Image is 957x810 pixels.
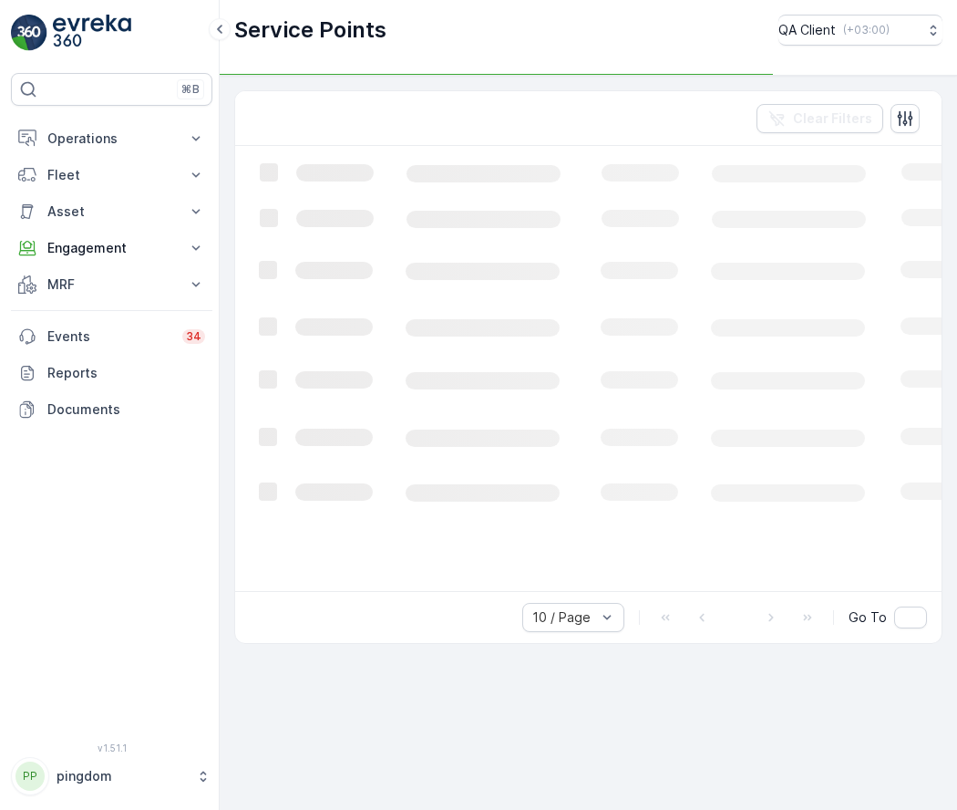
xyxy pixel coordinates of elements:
p: Operations [47,130,176,148]
p: pingdom [57,767,187,785]
p: Documents [47,400,205,419]
p: Clear Filters [793,109,872,128]
button: Clear Filters [756,104,883,133]
p: Events [47,327,171,346]
span: v 1.51.1 [11,742,212,753]
button: Fleet [11,157,212,193]
p: ⌘B [181,82,200,97]
p: Service Points [234,16,386,45]
p: MRF [47,275,176,294]
p: Asset [47,202,176,221]
button: Engagement [11,230,212,266]
button: QA Client(+03:00) [778,15,942,46]
button: MRF [11,266,212,303]
p: Fleet [47,166,176,184]
a: Reports [11,355,212,391]
a: Documents [11,391,212,428]
p: Engagement [47,239,176,257]
button: Operations [11,120,212,157]
img: logo [11,15,47,51]
button: Asset [11,193,212,230]
img: logo_light-DOdMpM7g.png [53,15,131,51]
button: PPpingdom [11,757,212,795]
p: Reports [47,364,205,382]
p: QA Client [778,21,836,39]
div: PP [15,762,45,791]
p: ( +03:00 ) [843,23,890,37]
span: Go To [849,608,887,627]
p: 34 [186,329,201,344]
a: Events34 [11,318,212,355]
